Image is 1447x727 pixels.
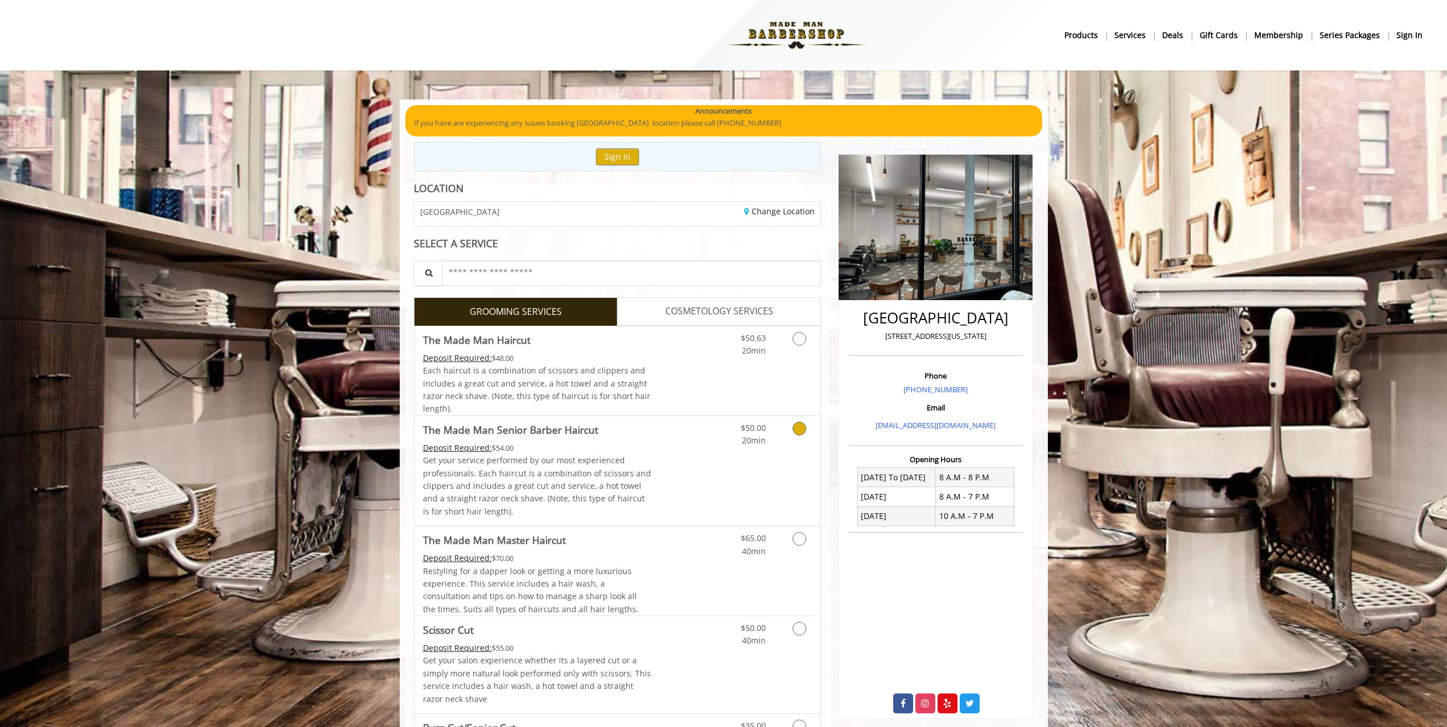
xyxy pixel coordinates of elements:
[596,148,639,165] button: Sign In
[1200,29,1238,41] b: gift cards
[1106,27,1154,43] a: ServicesServices
[851,404,1020,412] h3: Email
[1312,27,1388,43] a: Series packagesSeries packages
[423,552,492,563] span: This service needs some Advance to be paid before we block your appointment
[742,635,766,646] span: 40min
[423,422,598,438] b: The Made Man Senior Barber Haircut
[857,487,936,506] td: [DATE]
[1246,27,1312,43] a: MembershipMembership
[857,468,936,487] td: [DATE] To [DATE]
[695,105,752,117] b: Announcements
[1396,29,1423,41] b: sign in
[423,442,652,454] div: $54.00
[423,352,652,364] div: $48.00
[741,422,766,433] span: $50.00
[423,352,492,363] span: This service needs some Advance to be paid before we block your appointment
[741,622,766,633] span: $50.00
[742,435,766,446] span: 20min
[665,304,773,319] span: COSMETOLOGY SERVICES
[470,305,562,319] span: GROOMING SERVICES
[848,455,1023,463] h3: Opening Hours
[1254,29,1303,41] b: Membership
[1162,29,1183,41] b: Deals
[741,533,766,543] span: $65.00
[851,372,1020,380] h3: Phone
[423,365,650,414] span: Each haircut is a combination of scissors and clippers and includes a great cut and service, a ho...
[903,384,968,394] a: [PHONE_NUMBER]
[423,642,492,653] span: This service needs some Advance to be paid before we block your appointment
[1320,29,1380,41] b: Series packages
[857,506,936,526] td: [DATE]
[414,181,463,195] b: LOCATION
[423,532,566,548] b: The Made Man Master Haircut
[741,333,766,343] span: $50.63
[423,566,638,614] span: Restyling for a dapper look or getting a more luxurious experience. This service includes a hair ...
[413,260,443,286] button: Service Search
[1114,29,1146,41] b: Services
[423,654,652,705] p: Get your salon experience whether its a layered cut or a simply more natural look performed only ...
[876,420,996,430] a: [EMAIL_ADDRESS][DOMAIN_NAME]
[1064,29,1098,41] b: products
[414,238,822,249] div: SELECT A SERVICE
[742,546,766,556] span: 40min
[423,642,652,654] div: $55.00
[851,330,1020,342] p: [STREET_ADDRESS][US_STATE]
[1388,27,1431,43] a: sign insign in
[718,4,874,67] img: Made Man Barbershop logo
[851,310,1020,326] h2: [GEOGRAPHIC_DATA]
[1154,27,1192,43] a: DealsDeals
[936,468,1014,487] td: 8 A.M - 8 P.M
[744,206,815,217] a: Change Location
[423,332,530,348] b: The Made Man Haircut
[423,552,652,564] div: $70.00
[936,487,1014,506] td: 8 A.M - 7 P.M
[742,345,766,356] span: 20min
[420,207,500,216] span: [GEOGRAPHIC_DATA]
[1056,27,1106,43] a: Productsproducts
[423,454,652,518] p: Get your service performed by our most experienced professionals. Each haircut is a combination o...
[1192,27,1246,43] a: Gift cardsgift cards
[423,622,474,638] b: Scissor Cut
[414,117,1034,129] p: If you have are experiencing any issues booking [GEOGRAPHIC_DATA] location please call [PHONE_NUM...
[423,442,492,453] span: This service needs some Advance to be paid before we block your appointment
[936,506,1014,526] td: 10 A.M - 7 P.M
